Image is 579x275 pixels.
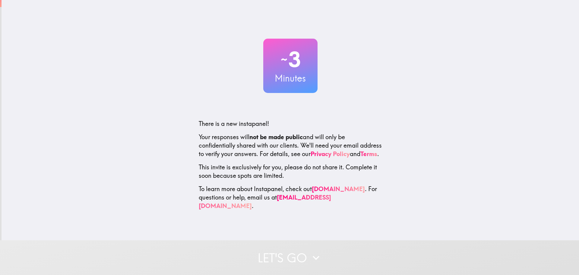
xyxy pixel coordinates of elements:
[263,47,318,72] h2: 3
[312,185,365,193] a: [DOMAIN_NAME]
[199,133,382,158] p: Your responses will and will only be confidentially shared with our clients. We'll need your emai...
[280,50,288,69] span: ~
[311,150,350,158] a: Privacy Policy
[199,163,382,180] p: This invite is exclusively for you, please do not share it. Complete it soon because spots are li...
[199,193,331,209] a: [EMAIL_ADDRESS][DOMAIN_NAME]
[199,185,382,210] p: To learn more about Instapanel, check out . For questions or help, email us at .
[263,72,318,85] h3: Minutes
[249,133,303,141] b: not be made public
[360,150,377,158] a: Terms
[199,120,269,127] span: There is a new instapanel!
